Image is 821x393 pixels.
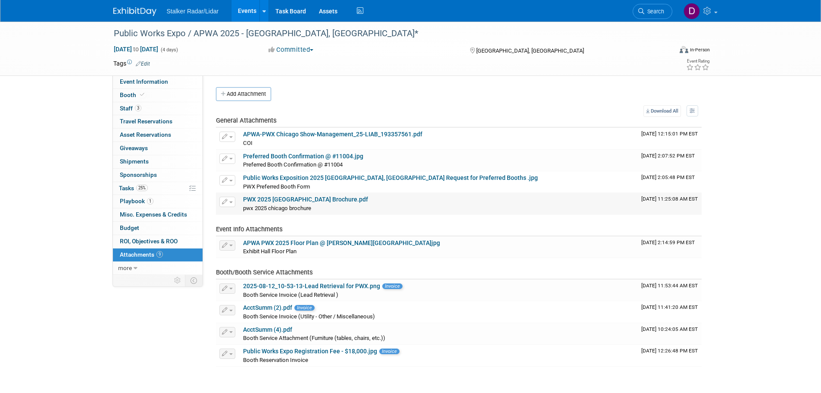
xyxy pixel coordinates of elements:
span: Tasks [119,185,148,192]
span: Upload Timestamp [641,131,698,137]
img: Don Horen [684,3,700,19]
span: to [132,46,140,53]
button: Committed [265,45,317,54]
span: ROI, Objectives & ROO [120,238,178,245]
span: Staff [120,105,141,112]
span: more [118,264,132,271]
td: Upload Timestamp [638,323,702,345]
a: AcctSumm (4).pdf [243,326,292,333]
a: Budget [113,222,203,235]
a: APWA PWX 2025 Floor Plan @ [PERSON_NAME][GEOGRAPHIC_DATA]jpg [243,239,440,246]
span: Asset Reservations [120,131,171,138]
span: Booth Service Invoice (Utility - Other / Miscellaneous) [243,313,375,320]
a: AcctSumm (2).pdf [243,304,292,311]
span: PWX Preferred Booth Form [243,183,310,190]
span: Search [644,8,664,15]
span: (4 days) [160,47,178,53]
span: COI [243,140,253,146]
span: Booth/Booth Service Attachments [216,268,313,276]
td: Upload Timestamp [638,150,702,171]
a: Public Works Expo Registration Fee - $18,000.jpg [243,348,377,355]
i: Booth reservation complete [140,92,144,97]
span: pwx 2025 chicago brochure [243,205,311,211]
span: Booth Reservation Invoice [243,357,308,363]
td: Upload Timestamp [638,236,702,258]
span: Invoice [382,283,403,289]
span: Booth [120,91,146,98]
a: APWA-PWX Chicago Show-Management_25-LIAB_193357561.pdf [243,131,422,138]
span: Upload Timestamp [641,174,695,180]
span: Upload Timestamp [641,326,698,332]
span: 9 [156,251,163,258]
a: Shipments [113,155,203,168]
span: Event Information [120,78,168,85]
a: PWX 2025 [GEOGRAPHIC_DATA] Brochure.pdf [243,196,368,203]
div: Event Rating [686,59,709,63]
a: Travel Reservations [113,115,203,128]
span: Booth Service Invoice (Lead Retrieval ) [243,292,338,298]
span: [DATE] [DATE] [113,45,159,53]
a: Staff3 [113,102,203,115]
span: Budget [120,224,139,231]
a: Booth [113,89,203,102]
td: Tags [113,59,150,68]
a: Event Information [113,75,203,88]
span: Stalker Radar/Lidar [167,8,219,15]
span: 1 [147,198,153,204]
button: Add Attachment [216,87,271,101]
span: Event Info Attachments [216,225,283,233]
a: Giveaways [113,142,203,155]
span: Travel Reservations [120,118,172,125]
span: 25% [136,185,148,191]
td: Upload Timestamp [638,193,702,214]
div: Event Format [621,45,710,58]
span: Upload Timestamp [641,196,698,202]
div: Public Works Expo / APWA 2025 - [GEOGRAPHIC_DATA], [GEOGRAPHIC_DATA]* [111,26,659,41]
a: Asset Reservations [113,129,203,141]
a: Download All [643,105,681,117]
td: Upload Timestamp [638,345,702,366]
span: [GEOGRAPHIC_DATA], [GEOGRAPHIC_DATA] [476,47,584,54]
td: Upload Timestamp [638,280,702,301]
div: In-Person [690,47,710,53]
span: Sponsorships [120,171,157,178]
span: Upload Timestamp [641,283,698,289]
span: General Attachments [216,116,277,124]
span: Upload Timestamp [641,348,698,354]
span: Playbook [120,198,153,204]
span: Invoice [379,349,400,354]
td: Toggle Event Tabs [185,275,203,286]
span: Shipments [120,158,149,165]
span: 3 [135,105,141,111]
img: Format-Inperson.png [680,46,688,53]
a: Edit [136,61,150,67]
a: Attachments9 [113,248,203,261]
span: Preferred Booth Confirmation @ #11004 [243,161,343,168]
a: more [113,262,203,275]
a: Search [633,4,672,19]
a: Preferred Booth Confirmation @ #11004.jpg [243,153,363,160]
a: ROI, Objectives & ROO [113,235,203,248]
span: Misc. Expenses & Credits [120,211,187,218]
span: Exhibit Hall Floor Plan [243,248,297,255]
td: Upload Timestamp [638,301,702,323]
img: ExhibitDay [113,7,156,16]
span: Upload Timestamp [641,239,695,245]
td: Upload Timestamp [638,171,702,193]
a: Sponsorships [113,169,203,182]
span: Booth Service Attachment (Furniture (tables, chairs, etc.)) [243,335,385,341]
a: Public Works Exposition 2025 [GEOGRAPHIC_DATA], [GEOGRAPHIC_DATA] Request for Preferred Booths .jpg [243,174,538,181]
span: Attachments [120,251,163,258]
span: Invoice [294,305,315,311]
span: Giveaways [120,145,148,151]
td: Personalize Event Tab Strip [170,275,185,286]
a: 2025-08-12_10-53-13-Lead Retrieval for PWX.png [243,283,380,289]
a: Misc. Expenses & Credits [113,208,203,221]
td: Upload Timestamp [638,128,702,149]
a: Tasks25% [113,182,203,195]
a: Playbook1 [113,195,203,208]
span: Upload Timestamp [641,304,698,310]
span: Upload Timestamp [641,153,695,159]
